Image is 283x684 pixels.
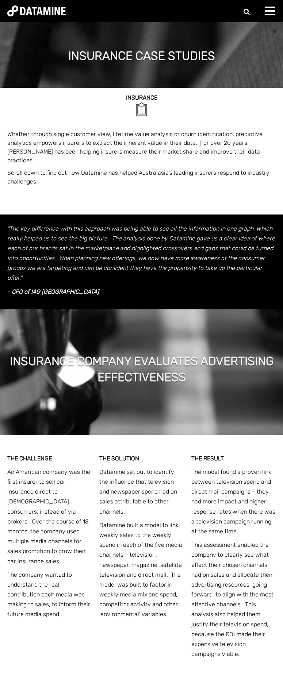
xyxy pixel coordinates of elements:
p: The company wanted to understand the real contribution each media was making to sales, to inform ... [7,570,92,619]
h2: INSURANCE [7,94,276,101]
strong: THE RESULT [191,455,224,462]
p: Whether through single customer view, lifetime value analysis or churn identification, predictive... [7,130,276,165]
strong: - CFO of IAG [GEOGRAPHIC_DATA] [7,288,99,295]
h1: insurance case studies [68,48,215,64]
p: An American company was the first insurer to sell car insurance direct to [DEMOGRAPHIC_DATA] cons... [7,467,92,566]
p: Datamine built a model to link weekly sales to the weekly spend in each of the five media channel... [99,520,184,619]
p: This assessment enabled the company to clearly see what effect their chosen channels had on sales... [191,540,276,659]
strong: THE CHALLENGE [7,455,52,462]
p: The model found a proven link between television spend and direct mail campaigns – they had more ... [191,467,276,536]
p: Scroll down to find out how Datamine has helped Australasia’s leading insurers respond to industr... [7,169,276,186]
em: "The key difference with this approach was being able to see all the information in one graph, wh... [7,225,275,282]
strong: THE SOLUTION [99,455,139,462]
h1: INSURANCE COMPANY EVALUATES ADVERTISING EFFECTIVENESS [7,353,276,386]
img: Insurance-2 [133,101,150,117]
p: Datamine set out to identify the influence that television and newspaper spend had on sales attri... [99,467,184,517]
img: Datamine [7,5,66,16]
